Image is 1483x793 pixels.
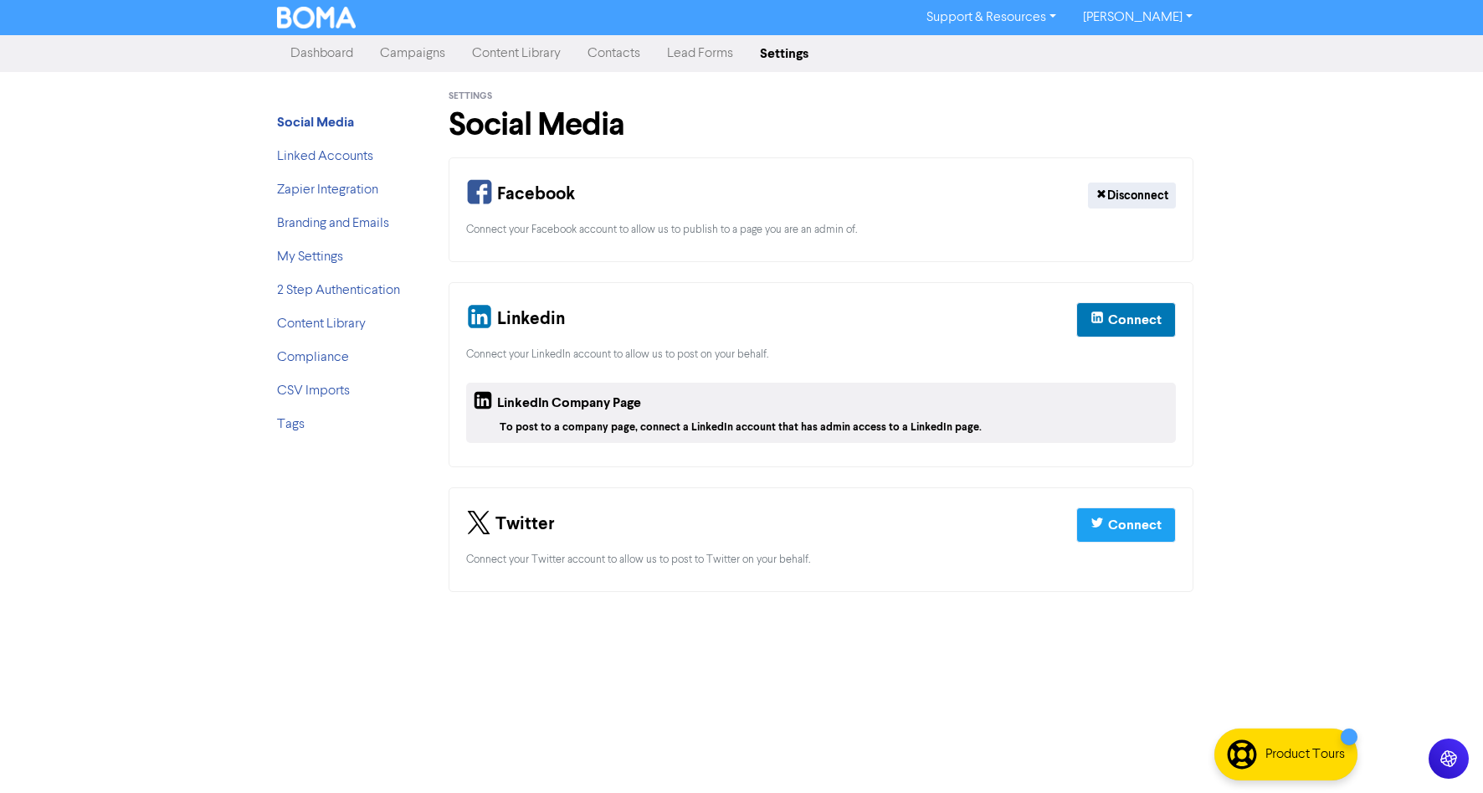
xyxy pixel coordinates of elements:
button: Disconnect [1088,183,1176,209]
h1: Social Media [449,106,1193,144]
a: Campaigns [367,37,459,70]
a: Lead Forms [654,37,747,70]
a: Contacts [574,37,654,70]
a: Content Library [277,317,366,331]
div: Facebook [466,175,575,215]
iframe: Chat Widget [1273,612,1483,793]
div: Connect your Twitter account to allow us to post to Twitter on your behalf. [466,552,1176,568]
span: Settings [449,90,492,102]
a: [PERSON_NAME] [1070,4,1206,31]
div: Your Twitter Connection [449,487,1193,592]
a: Settings [747,37,822,70]
a: Linked Accounts [277,150,373,163]
div: To post to a company page, connect a LinkedIn account that has admin access to a LinkedIn page. [500,420,1169,435]
div: Twitter [466,505,555,545]
strong: Social Media [277,114,354,131]
button: Connect [1076,302,1176,337]
a: CSV Imports [277,384,350,398]
a: Compliance [277,351,349,364]
div: LinkedIn Company Page [473,389,641,420]
a: 2 Step Authentication [277,284,400,297]
a: Tags [277,418,305,431]
div: Connect [1108,310,1162,330]
div: Your Linkedin and Company Page Connection [449,282,1193,466]
a: My Settings [277,250,343,264]
div: Connect [1108,515,1162,535]
div: Connect your LinkedIn account to allow us to post on your behalf. [466,347,1176,363]
button: Connect [1076,507,1176,543]
div: Linkedin [466,300,565,340]
a: Content Library [459,37,574,70]
div: Connect your Facebook account to allow us to publish to a page you are an admin of. [466,222,1176,238]
a: Dashboard [277,37,367,70]
img: BOMA Logo [277,7,356,28]
a: Social Media [277,116,354,130]
a: Support & Resources [913,4,1070,31]
a: Zapier Integration [277,183,378,197]
div: Your Facebook Connection [449,157,1193,262]
a: Branding and Emails [277,217,389,230]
